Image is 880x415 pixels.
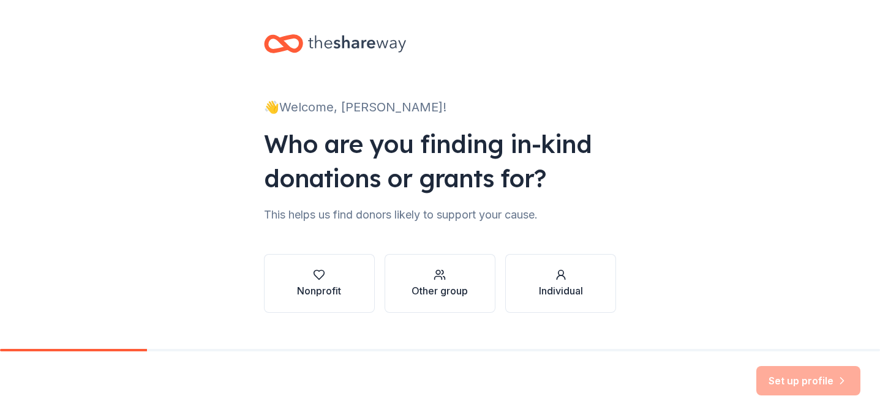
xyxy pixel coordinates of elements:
[264,205,617,225] div: This helps us find donors likely to support your cause.
[297,283,341,298] div: Nonprofit
[264,127,617,195] div: Who are you finding in-kind donations or grants for?
[412,283,468,298] div: Other group
[264,254,375,313] button: Nonprofit
[539,283,583,298] div: Individual
[385,254,495,313] button: Other group
[264,97,617,117] div: 👋 Welcome, [PERSON_NAME]!
[505,254,616,313] button: Individual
